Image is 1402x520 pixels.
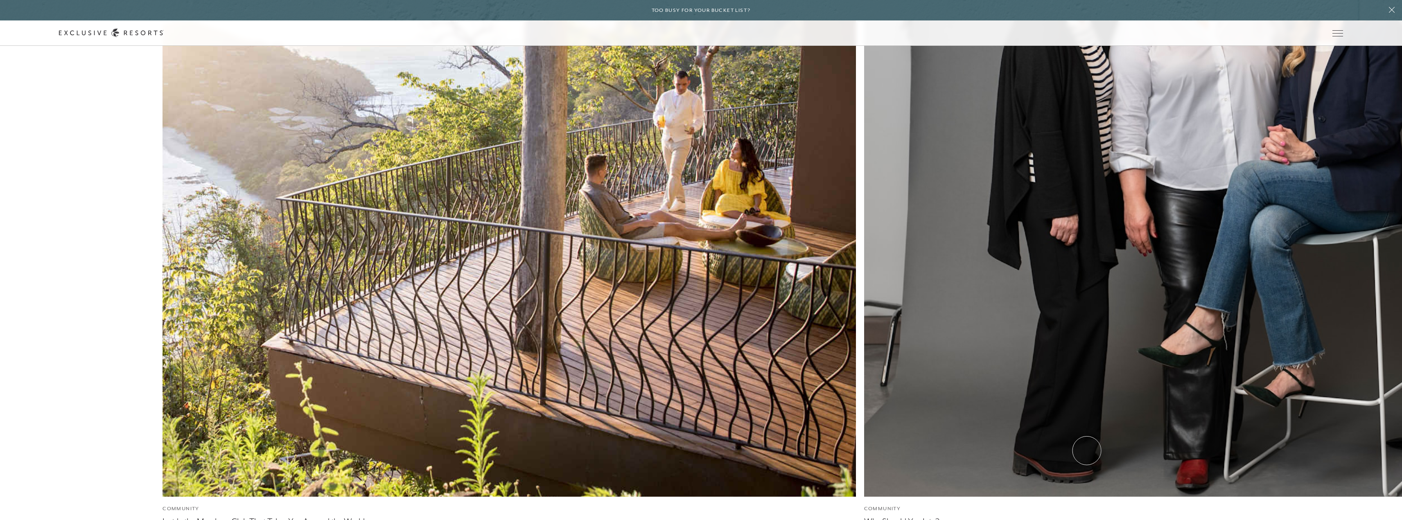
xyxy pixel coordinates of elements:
button: Open navigation [1332,30,1343,36]
div: Community [163,505,856,513]
h6: Too busy for your bucket list? [652,7,751,14]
